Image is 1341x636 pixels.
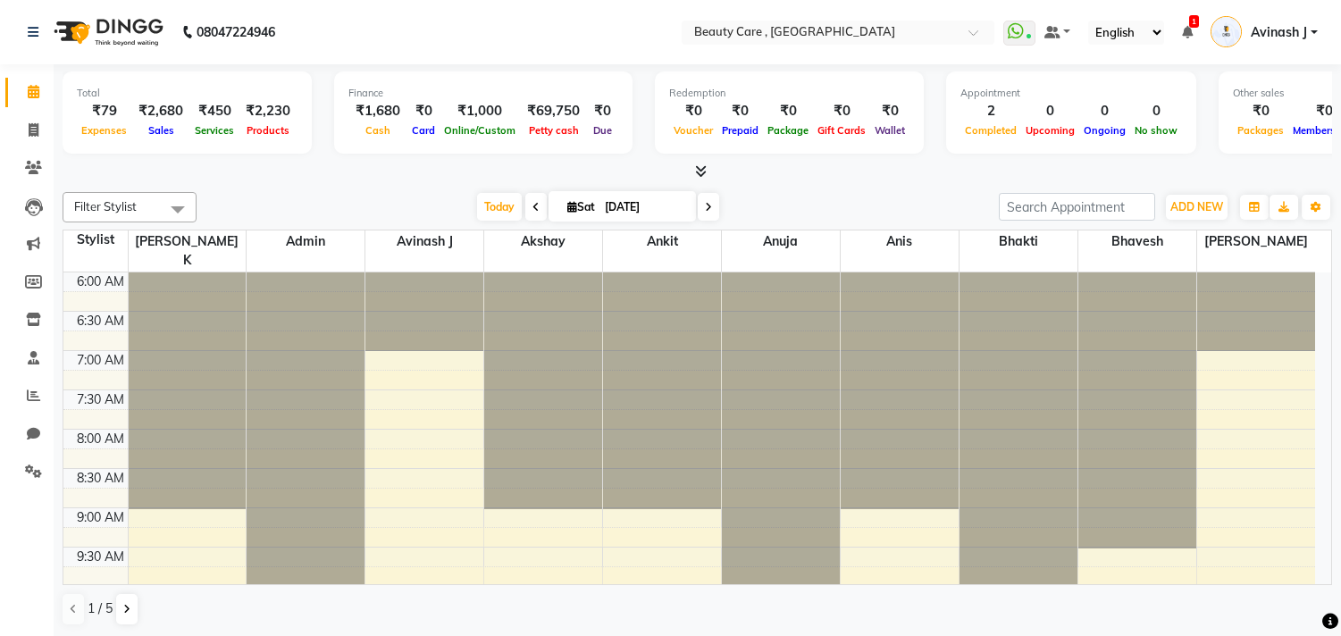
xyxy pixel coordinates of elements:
button: ADD NEW [1166,195,1228,220]
img: Avinash J [1211,16,1242,47]
div: 8:00 AM [73,430,128,448]
div: Redemption [669,86,909,101]
span: Upcoming [1021,124,1079,137]
div: 0 [1079,101,1130,121]
div: ₹0 [813,101,870,121]
a: 1 [1182,24,1193,40]
span: Filter Stylist [74,199,137,213]
div: ₹1,000 [440,101,520,121]
div: ₹2,680 [131,101,190,121]
span: Ankit [603,230,721,253]
span: Completed [960,124,1021,137]
span: No show [1130,124,1182,137]
span: Products [242,124,294,137]
div: ₹0 [407,101,440,121]
div: Stylist [63,230,128,249]
div: 6:30 AM [73,312,128,331]
span: [PERSON_NAME] [1197,230,1315,253]
div: Finance [348,86,618,101]
span: Due [589,124,616,137]
span: Bhakti [960,230,1077,253]
div: ₹0 [1233,101,1288,121]
div: 0 [1021,101,1079,121]
span: Sales [144,124,179,137]
span: Online/Custom [440,124,520,137]
div: ₹0 [587,101,618,121]
span: [PERSON_NAME] K [129,230,247,272]
span: bhavesh [1078,230,1196,253]
span: Gift Cards [813,124,870,137]
div: 6:00 AM [73,272,128,291]
span: Anis [841,230,959,253]
div: 9:30 AM [73,548,128,566]
div: ₹69,750 [520,101,587,121]
span: Ongoing [1079,124,1130,137]
div: ₹450 [190,101,239,121]
span: Expenses [77,124,131,137]
span: 1 / 5 [88,599,113,618]
span: Anuja [722,230,840,253]
span: Packages [1233,124,1288,137]
span: Sat [563,200,599,213]
div: ₹0 [717,101,763,121]
div: Total [77,86,298,101]
img: logo [46,7,168,57]
div: 8:30 AM [73,469,128,488]
div: 9:00 AM [73,508,128,527]
input: 2025-10-04 [599,194,689,221]
span: Prepaid [717,124,763,137]
div: ₹1,680 [348,101,407,121]
div: 7:30 AM [73,390,128,409]
span: Avinash J [365,230,483,253]
input: Search Appointment [999,193,1155,221]
span: Package [763,124,813,137]
span: Admin [247,230,365,253]
span: Voucher [669,124,717,137]
span: 1 [1189,15,1199,28]
div: ₹0 [763,101,813,121]
div: ₹79 [77,101,131,121]
div: 2 [960,101,1021,121]
span: Petty cash [524,124,583,137]
span: Card [407,124,440,137]
b: 08047224946 [197,7,275,57]
div: ₹2,230 [239,101,298,121]
span: Cash [361,124,395,137]
div: ₹0 [669,101,717,121]
span: Avinash J [1251,23,1307,42]
span: Akshay [484,230,602,253]
span: ADD NEW [1170,200,1223,213]
span: Services [190,124,239,137]
div: 7:00 AM [73,351,128,370]
div: 0 [1130,101,1182,121]
span: Wallet [870,124,909,137]
div: ₹0 [870,101,909,121]
span: Today [477,193,522,221]
div: Appointment [960,86,1182,101]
